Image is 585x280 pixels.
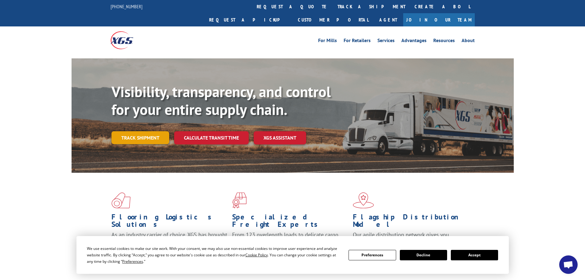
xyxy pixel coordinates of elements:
button: Decline [400,250,447,260]
img: xgs-icon-total-supply-chain-intelligence-red [111,192,131,208]
h1: Specialized Freight Experts [232,213,348,231]
a: [PHONE_NUMBER] [111,3,142,10]
span: As an industry carrier of choice, XGS has brought innovation and dedication to flooring logistics... [111,231,227,253]
b: Visibility, transparency, and control for your entire supply chain. [111,82,331,119]
a: Customer Portal [293,13,373,26]
a: Join Our Team [403,13,475,26]
span: Preferences [122,259,143,264]
div: Cookie Consent Prompt [76,236,509,274]
img: xgs-icon-flagship-distribution-model-red [353,192,374,208]
a: Track shipment [111,131,169,144]
h1: Flooring Logistics Solutions [111,213,228,231]
a: Resources [433,38,455,45]
a: About [462,38,475,45]
button: Preferences [349,250,396,260]
h1: Flagship Distribution Model [353,213,469,231]
img: xgs-icon-focused-on-flooring-red [232,192,247,208]
a: XGS ASSISTANT [254,131,306,144]
p: From 123 overlength loads to delicate cargo, our experienced staff knows the best way to move you... [232,231,348,258]
div: We use essential cookies to make our site work. With your consent, we may also use non-essential ... [87,245,341,265]
a: Open chat [559,255,578,274]
button: Accept [451,250,498,260]
a: Calculate transit time [174,131,249,144]
a: Advantages [401,38,427,45]
span: Cookie Policy [245,252,268,258]
a: For Mills [318,38,337,45]
a: Agent [373,13,403,26]
span: Our agile distribution network gives you nationwide inventory management on demand. [353,231,466,246]
a: Request a pickup [205,13,293,26]
a: Services [377,38,395,45]
a: For Retailers [344,38,371,45]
